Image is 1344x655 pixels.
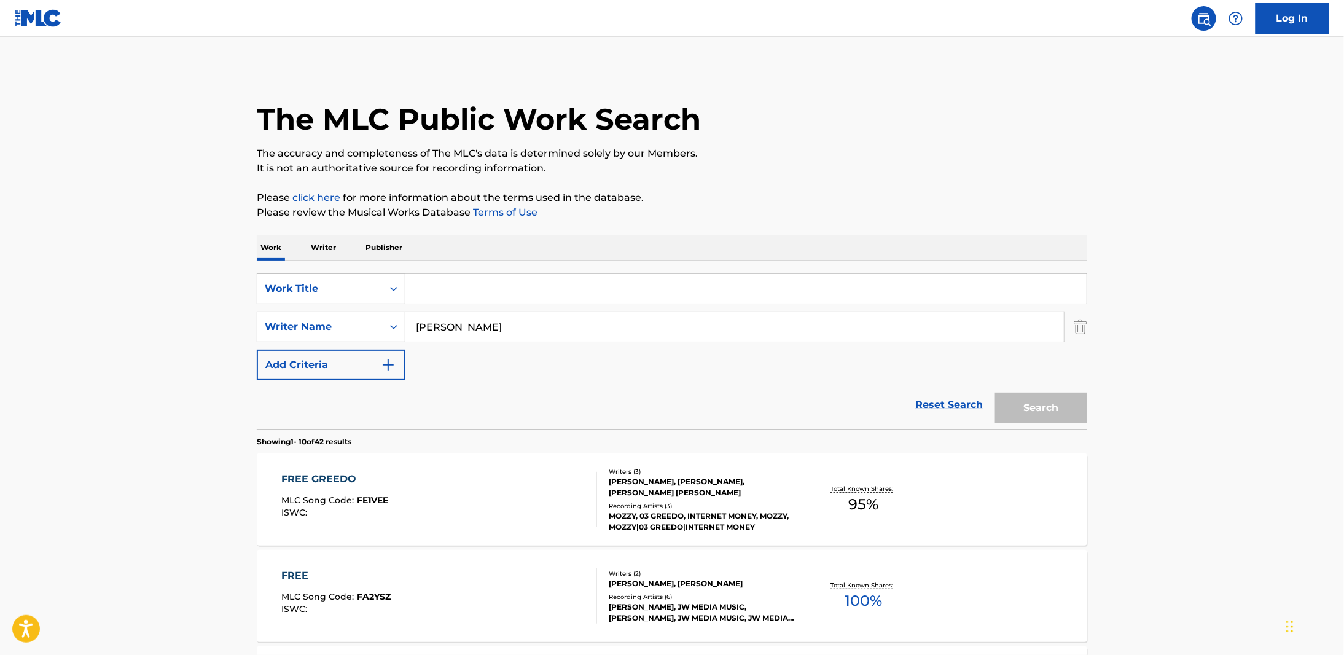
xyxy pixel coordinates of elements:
[848,493,878,516] span: 95 %
[362,235,406,261] p: Publisher
[1229,11,1243,26] img: help
[257,205,1087,220] p: Please review the Musical Works Database
[257,436,351,447] p: Showing 1 - 10 of 42 results
[265,320,375,334] div: Writer Name
[830,484,896,493] p: Total Known Shares:
[381,358,396,372] img: 9d2ae6d4665cec9f34b9.svg
[1192,6,1216,31] a: Public Search
[830,581,896,590] p: Total Known Shares:
[357,591,391,602] span: FA2YSZ
[307,235,340,261] p: Writer
[609,467,794,476] div: Writers ( 3 )
[282,591,357,602] span: MLC Song Code :
[257,550,1087,642] a: FREEMLC Song Code:FA2YSZISWC:Writers (2)[PERSON_NAME], [PERSON_NAME]Recording Artists (6)[PERSON_...
[1286,608,1294,645] div: Drag
[609,592,794,602] div: Recording Artists ( 6 )
[257,350,405,380] button: Add Criteria
[257,146,1087,161] p: The accuracy and completeness of The MLC's data is determined solely by our Members.
[609,578,794,589] div: [PERSON_NAME], [PERSON_NAME]
[1197,11,1211,26] img: search
[257,161,1087,176] p: It is not an authoritative source for recording information.
[909,391,989,418] a: Reset Search
[282,568,391,583] div: FREE
[471,206,537,218] a: Terms of Use
[292,192,340,203] a: click here
[265,281,375,296] div: Work Title
[282,495,357,506] span: MLC Song Code :
[1224,6,1248,31] div: Help
[282,603,311,614] span: ISWC :
[609,569,794,578] div: Writers ( 2 )
[282,507,311,518] span: ISWC :
[609,511,794,533] div: MOZZY, 03 GREEDO, INTERNET MONEY, MOZZY, MOZZY|03 GREEDO|INTERNET MONEY
[257,101,701,138] h1: The MLC Public Work Search
[845,590,882,612] span: 100 %
[15,9,62,27] img: MLC Logo
[1074,312,1087,342] img: Delete Criterion
[609,476,794,498] div: [PERSON_NAME], [PERSON_NAME], [PERSON_NAME] [PERSON_NAME]
[257,273,1087,429] form: Search Form
[609,501,794,511] div: Recording Artists ( 3 )
[257,235,285,261] p: Work
[1283,596,1344,655] iframe: Chat Widget
[257,453,1087,546] a: FREE GREEDOMLC Song Code:FE1VEEISWC:Writers (3)[PERSON_NAME], [PERSON_NAME], [PERSON_NAME] [PERSO...
[1256,3,1329,34] a: Log In
[357,495,389,506] span: FE1VEE
[257,190,1087,205] p: Please for more information about the terms used in the database.
[609,602,794,624] div: [PERSON_NAME], JW MEDIA MUSIC, [PERSON_NAME], JW MEDIA MUSIC, JW MEDIA MUSIC
[282,472,389,487] div: FREE GREEDO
